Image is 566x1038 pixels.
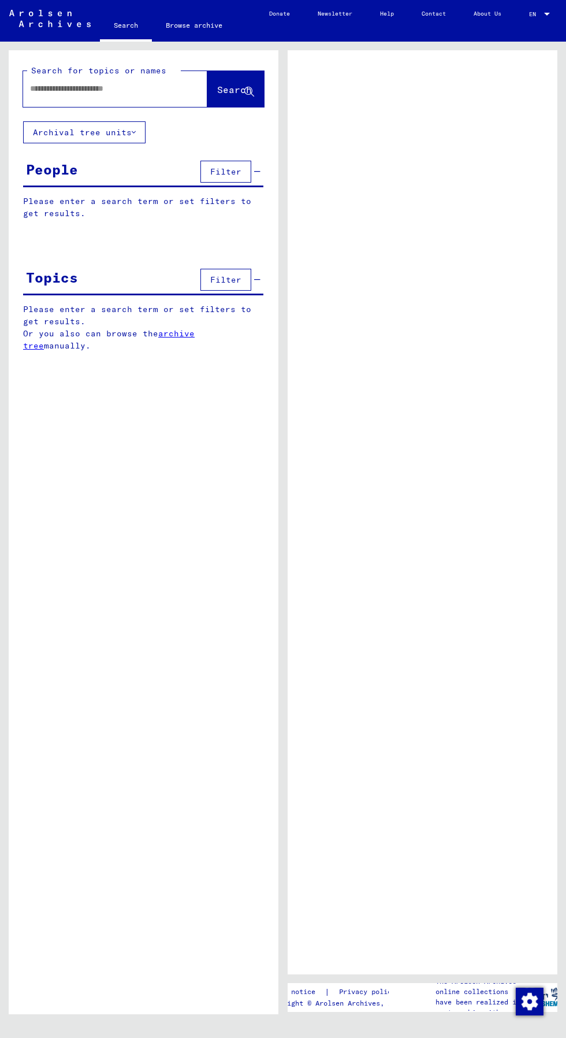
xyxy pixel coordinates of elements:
[267,986,409,998] div: |
[210,275,241,285] span: Filter
[23,303,264,352] p: Please enter a search term or set filters to get results. Or you also can browse the manually.
[207,71,264,107] button: Search
[516,988,543,1015] img: Change consent
[200,161,251,183] button: Filter
[9,10,91,27] img: Arolsen_neg.svg
[267,986,325,998] a: Legal notice
[330,986,409,998] a: Privacy policy
[31,65,166,76] mat-label: Search for topics or names
[435,976,524,997] p: The Arolsen Archives online collections
[23,328,195,351] a: archive tree
[23,121,146,143] button: Archival tree units
[217,84,252,95] span: Search
[152,12,236,39] a: Browse archive
[26,159,78,180] div: People
[100,12,152,42] a: Search
[267,998,409,1009] p: Copyright © Arolsen Archives, 2021
[200,269,251,291] button: Filter
[529,11,542,17] span: EN
[26,267,78,288] div: Topics
[515,987,543,1015] div: Change consent
[435,997,524,1018] p: have been realized in partnership with
[210,166,241,177] span: Filter
[23,195,263,220] p: Please enter a search term or set filters to get results.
